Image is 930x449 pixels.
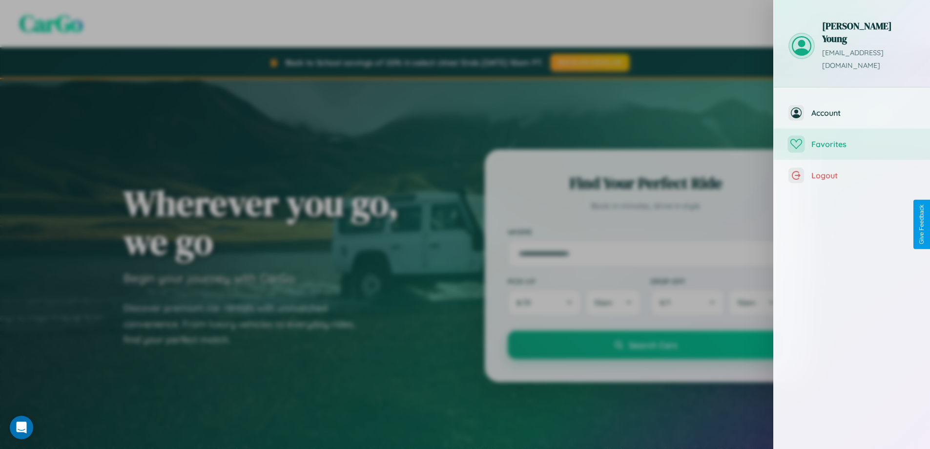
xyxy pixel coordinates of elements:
span: Account [811,108,915,118]
span: Logout [811,171,915,180]
h3: [PERSON_NAME] Young [822,20,915,45]
div: Give Feedback [918,205,925,244]
p: [EMAIL_ADDRESS][DOMAIN_NAME] [822,47,915,72]
div: Open Intercom Messenger [10,416,33,439]
button: Favorites [774,128,930,160]
button: Account [774,97,930,128]
button: Logout [774,160,930,191]
span: Favorites [811,139,915,149]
